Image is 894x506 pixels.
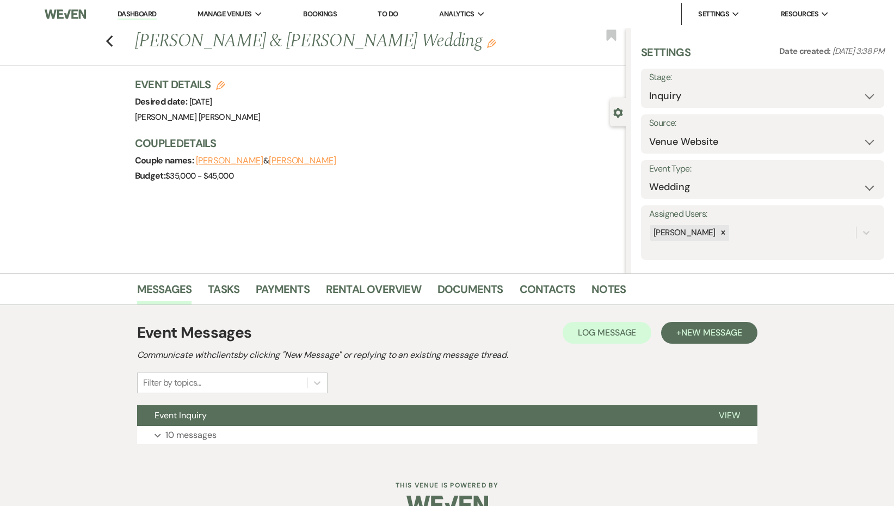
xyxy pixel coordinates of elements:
span: Analytics [439,9,474,20]
label: Assigned Users: [649,206,876,222]
span: Manage Venues [198,9,251,20]
button: Edit [487,38,496,48]
span: Budget: [135,170,166,181]
button: Log Message [563,322,651,344]
div: [PERSON_NAME] [650,225,717,241]
a: Contacts [520,281,576,304]
span: Desired date: [135,96,189,107]
h1: [PERSON_NAME] & [PERSON_NAME] Wedding [135,28,523,54]
h3: Event Details [135,77,261,92]
h3: Settings [641,45,690,69]
span: [PERSON_NAME] [PERSON_NAME] [135,112,261,123]
button: Close lead details [613,107,623,117]
a: Documents [437,281,503,304]
span: New Message [681,327,742,338]
button: [PERSON_NAME] [196,156,263,165]
a: Dashboard [118,9,157,20]
span: Couple names: [135,155,196,166]
a: To Do [378,9,398,19]
h2: Communicate with clients by clicking "New Message" or replying to an existing message thread. [137,349,757,362]
a: Bookings [303,9,337,19]
span: Log Message [578,327,636,338]
span: [DATE] [189,96,212,107]
a: Messages [137,281,192,304]
span: Date created: [779,46,833,57]
span: [DATE] 3:38 PM [833,46,884,57]
span: Settings [698,9,729,20]
h3: Couple Details [135,136,615,151]
span: & [196,155,336,166]
a: Payments [256,281,310,304]
span: Event Inquiry [155,410,207,421]
label: Stage: [649,70,876,86]
a: Tasks [208,281,239,304]
label: Source: [649,115,876,131]
p: 10 messages [165,428,217,442]
button: View [701,405,757,426]
label: Event Type: [649,161,876,177]
button: +New Message [661,322,757,344]
a: Rental Overview [326,281,421,304]
a: Notes [591,281,626,304]
div: Filter by topics... [143,376,201,389]
button: Event Inquiry [137,405,701,426]
span: Resources [781,9,818,20]
img: Weven Logo [45,3,86,26]
button: 10 messages [137,426,757,444]
span: View [719,410,740,421]
span: $35,000 - $45,000 [165,170,233,181]
button: [PERSON_NAME] [269,156,336,165]
h1: Event Messages [137,321,252,344]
